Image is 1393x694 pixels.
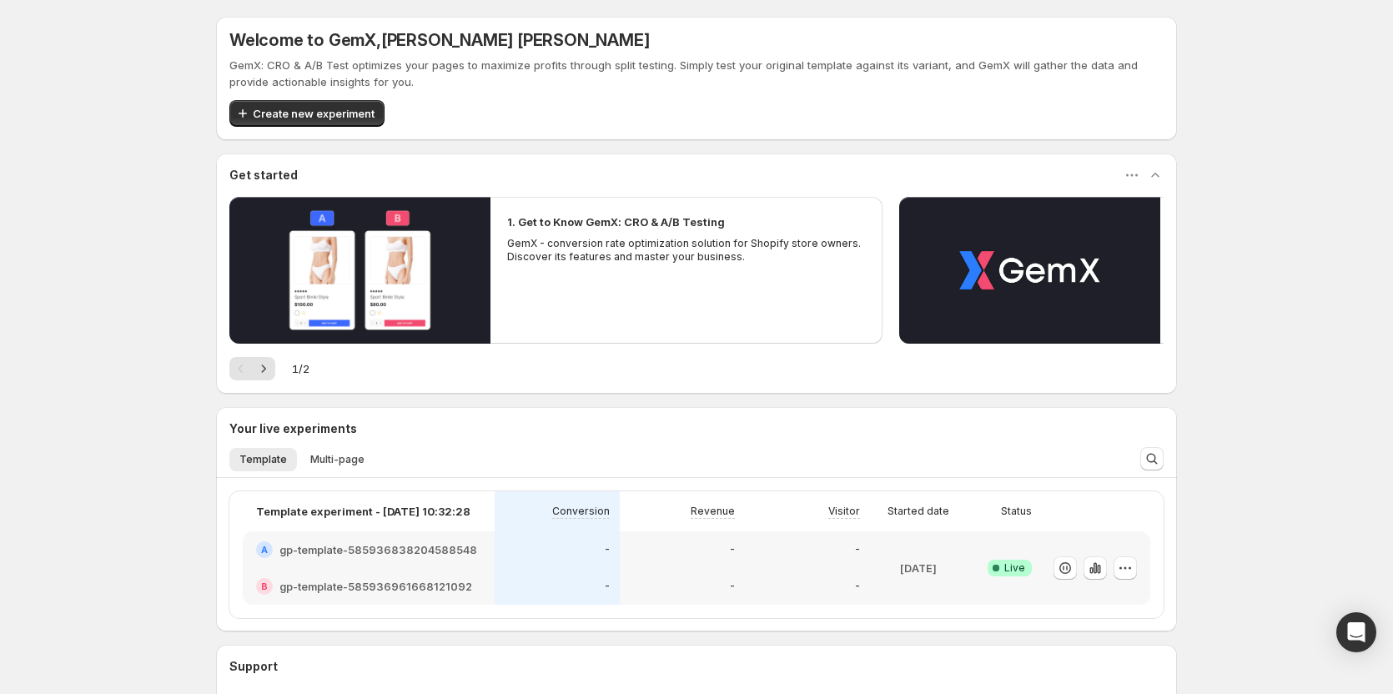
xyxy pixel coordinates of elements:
p: Conversion [552,505,610,518]
span: , [PERSON_NAME] [PERSON_NAME] [376,30,649,50]
button: Play video [229,197,490,344]
button: Next [252,357,275,380]
button: Search and filter results [1140,447,1164,470]
span: Create new experiment [253,105,375,122]
h2: 1. Get to Know GemX: CRO & A/B Testing [507,214,725,230]
span: 1 / 2 [292,360,309,377]
p: [DATE] [900,560,937,576]
p: GemX: CRO & A/B Test optimizes your pages to maximize profits through split testing. Simply test ... [229,57,1164,90]
h2: gp-template-585936838204588548 [279,541,477,558]
p: Visitor [828,505,860,518]
span: Template [239,453,287,466]
p: - [855,580,860,593]
h3: Get started [229,167,298,184]
p: - [605,543,610,556]
h3: Your live experiments [229,420,357,437]
button: Play video [899,197,1160,344]
h2: A [261,545,268,555]
p: Started date [888,505,949,518]
p: Revenue [691,505,735,518]
span: Live [1004,561,1025,575]
p: Status [1001,505,1032,518]
h2: B [261,581,268,591]
div: Open Intercom Messenger [1336,612,1376,652]
button: Create new experiment [229,100,385,127]
p: Template experiment - [DATE] 10:32:28 [256,503,470,520]
h5: Welcome to GemX [229,30,649,50]
h2: gp-template-585936961668121092 [279,578,472,595]
p: - [730,580,735,593]
h3: Support [229,658,278,675]
p: - [605,580,610,593]
nav: Pagination [229,357,275,380]
p: GemX - conversion rate optimization solution for Shopify store owners. Discover its features and ... [507,237,866,264]
p: - [730,543,735,556]
p: - [855,543,860,556]
span: Multi-page [310,453,365,466]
